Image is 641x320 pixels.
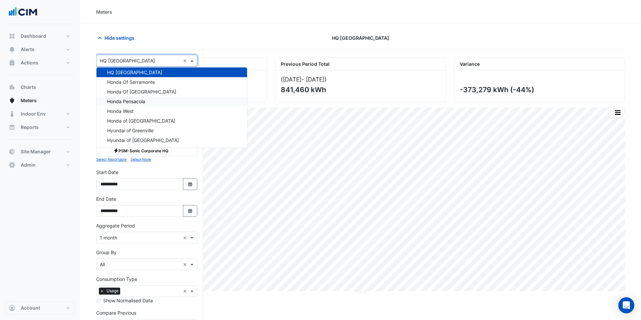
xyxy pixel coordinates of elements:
button: Alerts [5,43,75,56]
span: Indoor Env [21,111,46,117]
button: Admin [5,158,75,172]
button: Site Manager [5,145,75,158]
span: Reports [21,124,39,131]
span: Clear [183,261,189,268]
app-icon: Admin [9,162,15,168]
span: Alerts [21,46,34,53]
label: End Date [96,195,116,202]
span: Account [21,305,40,311]
label: Consumption Type [96,276,137,283]
span: PSM-Sonic Corporate HQ [111,147,172,155]
fa-icon: Select Date [187,181,193,187]
span: Honda Of Serramonte [107,79,155,85]
span: Dashboard [21,33,46,39]
app-icon: Reports [9,124,15,131]
span: Clear [183,234,189,241]
button: Reports [5,121,75,134]
span: Honda Pensacola [107,99,145,104]
span: Honda of [GEOGRAPHIC_DATA] [107,118,175,124]
span: HQ [GEOGRAPHIC_DATA] [107,69,162,75]
span: Actions [21,59,38,66]
span: Meters [21,97,37,104]
span: Clear [183,57,189,64]
button: More Options [611,108,624,117]
div: 841,460 kWh [281,86,439,94]
label: Aggregate Period [96,222,135,229]
app-icon: Charts [9,84,15,91]
span: - [DATE] [301,76,325,83]
div: Meters [96,8,112,15]
span: Usage [105,288,120,294]
app-icon: Dashboard [9,33,15,39]
span: Honda West [107,108,134,114]
fa-icon: Select Date [187,208,193,214]
div: Variance [454,58,625,70]
span: Clear [183,288,189,295]
span: Hide settings [104,34,135,41]
label: Group By [96,249,117,256]
div: -373,279 kWh (-44%) [460,86,618,94]
button: Select None [131,156,151,162]
app-icon: Site Manager [9,148,15,155]
app-icon: Meters [9,97,15,104]
button: Dashboard [5,29,75,43]
button: Indoor Env [5,107,75,121]
small: Select Reportable [96,157,127,162]
span: [GEOGRAPHIC_DATA] [107,147,154,153]
img: Company Logo [8,5,38,19]
label: Compare Previous [96,309,136,316]
app-icon: Alerts [9,46,15,53]
span: × [99,288,105,294]
small: Select None [131,157,151,162]
span: Charts [21,84,36,91]
button: Hide settings [96,32,139,44]
button: Meters [5,94,75,107]
span: Admin [21,162,36,168]
app-icon: Indoor Env [9,111,15,117]
button: Charts [5,81,75,94]
div: Options List [96,67,247,148]
app-icon: Actions [9,59,15,66]
label: Start Date [96,169,119,176]
div: Open Intercom Messenger [618,297,634,313]
span: Hyundai of [GEOGRAPHIC_DATA] [107,137,179,143]
div: ([DATE] ) [281,76,440,83]
span: HQ [GEOGRAPHIC_DATA] [332,34,389,41]
span: Hyundai of Greenville [107,128,154,133]
span: Honda Of [GEOGRAPHIC_DATA] [107,89,176,95]
button: Actions [5,56,75,69]
button: Account [5,301,75,315]
button: Select Reportable [96,156,127,162]
label: Show Normalised Data [103,297,153,304]
fa-icon: Electricity [114,148,119,153]
div: Previous Period Total [275,58,446,70]
span: Site Manager [21,148,51,155]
